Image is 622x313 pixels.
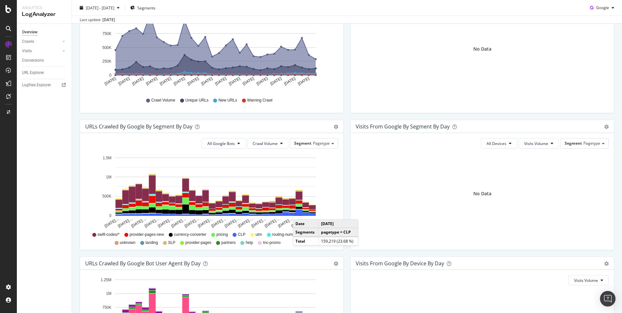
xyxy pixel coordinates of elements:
text: 1.5M [103,156,111,160]
div: No Data [473,46,491,52]
text: 500K [102,194,111,199]
div: Visits from Google By Segment By Day [356,123,450,130]
div: No Data [473,190,491,197]
text: [DATE] [187,76,200,86]
span: swift-codes/* [98,232,120,237]
a: Logfiles Explorer [22,82,67,89]
text: 1.25M [101,278,111,282]
span: Visits Volume [524,141,548,146]
text: [DATE] [201,76,213,86]
div: gear [334,261,338,266]
div: URLs Crawled by Google By Segment By Day [85,123,192,130]
button: All Google Bots [202,138,246,149]
span: Crawl Volume [151,98,175,103]
a: Visits [22,48,61,54]
text: 1M [106,175,111,179]
div: Analytics [22,5,66,11]
span: unknown [120,240,135,246]
td: Date [293,220,318,228]
span: Pagetype [313,140,330,146]
span: Segments [137,5,155,10]
div: gear [334,125,338,129]
span: Visits Volume [574,278,598,283]
span: Unique URLs [185,98,208,103]
button: All Devices [481,138,517,149]
div: gear [604,125,609,129]
text: 1M [106,292,111,296]
span: New URLs [218,98,237,103]
span: [DATE] - [DATE] [86,5,114,10]
button: [DATE] - [DATE] [77,3,122,13]
text: 500K [102,45,111,50]
text: [DATE] [214,76,227,86]
text: [DATE] [228,76,241,86]
text: [DATE] [242,76,255,86]
button: Visits Volume [519,138,559,149]
span: All Google Bots [207,141,235,146]
text: 750K [102,31,111,36]
button: Crawl Volume [247,138,288,149]
span: currency-converter [174,232,206,237]
span: landing [145,240,158,246]
span: CLP [238,232,245,237]
text: [DATE] [173,76,186,86]
div: Overview [22,29,38,36]
span: Segment [294,140,311,146]
span: routing-numbers/* [272,232,303,237]
text: 750K [102,305,111,310]
div: Crawls [22,38,34,45]
div: Last update [80,17,115,23]
text: [DATE] [256,76,269,86]
text: [DATE] [104,76,117,86]
span: All Devices [487,141,506,146]
div: LogAnalyzer [22,11,66,18]
a: URL Explorer [22,69,67,76]
span: Segment [565,140,582,146]
span: utm [256,232,262,237]
text: [DATE] [118,76,131,86]
div: Logfiles Explorer [22,82,51,89]
button: Visits Volume [569,275,609,285]
div: URLs Crawled by Google bot User Agent By Day [85,260,201,267]
td: Segments [293,228,318,237]
div: [DATE] [102,17,115,23]
div: Visits [22,48,32,54]
span: help [246,240,253,246]
text: [DATE] [145,76,158,86]
text: [DATE] [132,76,144,86]
div: Conversions [22,57,44,64]
svg: A chart. [85,154,336,229]
span: Pagetype [583,140,600,146]
text: [DATE] [270,76,282,86]
text: [DATE] [297,76,310,86]
span: pricing [216,232,228,237]
td: pagetype = CLP [318,228,358,237]
td: Total [293,237,318,245]
span: provider-pages [185,240,211,246]
text: 0 [109,73,111,78]
span: provider-pages-new [130,232,164,237]
span: Google [596,5,609,10]
div: Visits From Google By Device By Day [356,260,444,267]
span: Warning Crawl [247,98,272,103]
div: URL Explorer [22,69,44,76]
span: SLP [168,240,176,246]
text: 0 [109,213,111,218]
a: Overview [22,29,67,36]
svg: A chart. [85,1,336,91]
div: Open Intercom Messenger [600,291,616,307]
td: [DATE] [318,220,358,228]
a: Conversions [22,57,67,64]
text: 250K [102,59,111,64]
span: partners [221,240,236,246]
text: [DATE] [283,76,296,86]
a: Crawls [22,38,61,45]
div: gear [604,261,609,266]
td: 159,219 (23.68 %) [318,237,358,245]
button: Segments [128,3,158,13]
span: tnc-promo [263,240,281,246]
button: Google [587,3,617,13]
span: Crawl Volume [253,141,278,146]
